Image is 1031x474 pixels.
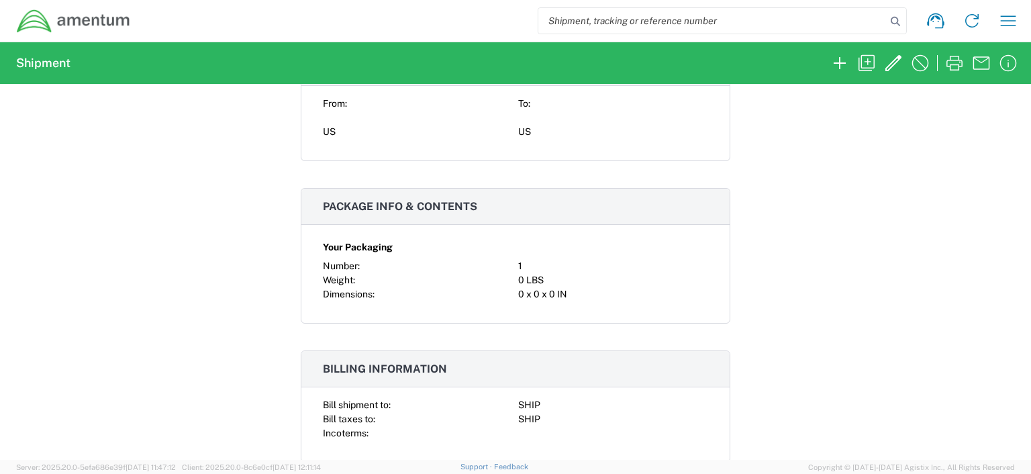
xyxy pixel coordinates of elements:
span: US [518,126,531,137]
a: Feedback [494,463,528,471]
img: dyncorp [16,9,131,34]
span: Your Packaging [323,240,393,254]
span: Incoterms: [323,428,369,438]
span: [DATE] 11:47:12 [126,463,176,471]
span: Copyright © [DATE]-[DATE] Agistix Inc., All Rights Reserved [808,461,1015,473]
span: Number: [323,260,360,271]
span: Weight: [323,275,355,285]
span: Bill taxes to: [323,414,375,424]
span: Dimensions: [323,289,375,299]
span: [DATE] 12:11:14 [273,463,321,471]
span: Server: 2025.20.0-5efa686e39f [16,463,176,471]
span: To: [518,98,530,109]
span: Bill shipment to: [323,399,391,410]
input: Shipment, tracking or reference number [538,8,886,34]
h2: Shipment [16,55,70,71]
span: Package info & contents [323,200,477,213]
span: From: [323,98,347,109]
div: SHIP [518,398,708,412]
a: Support [460,463,494,471]
span: Billing information [323,363,447,375]
div: 0 x 0 x 0 IN [518,287,708,301]
div: SHIP [518,412,708,426]
span: Client: 2025.20.0-8c6e0cf [182,463,321,471]
div: 1 [518,259,708,273]
span: US [323,126,336,137]
div: 0 LBS [518,273,708,287]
